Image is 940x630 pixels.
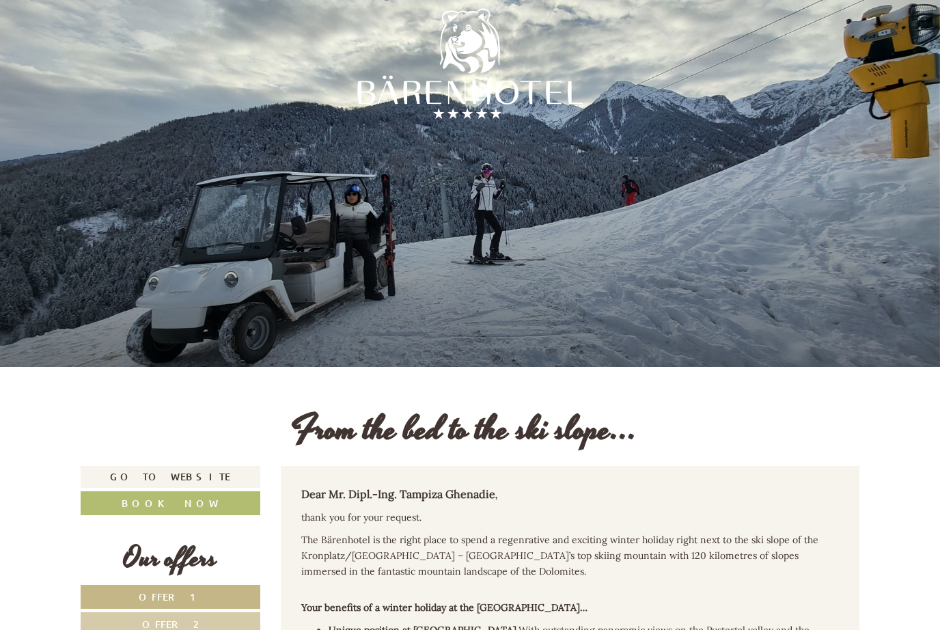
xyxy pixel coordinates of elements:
[291,411,637,449] h1: From the bed to the ski slope...
[81,466,260,488] a: Go to website
[301,534,818,577] span: The Bärenhotel is the right place to spend a regenrative and exciting winter holiday right next t...
[81,491,260,515] a: Book now
[139,590,202,603] span: Offer 1
[301,487,497,501] strong: Dear Mr. Dipl.-Ing. Tampiza Ghenadie
[301,601,587,614] strong: Your benefits of a winter holiday at the [GEOGRAPHIC_DATA]…
[81,539,260,578] div: Our offers
[301,511,421,523] span: thank you for your request.
[495,489,497,501] em: ,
